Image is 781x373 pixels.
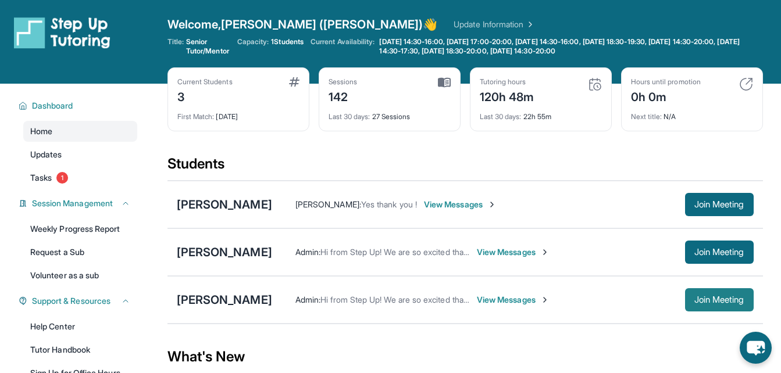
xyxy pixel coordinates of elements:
[295,295,320,304] span: Admin :
[487,200,497,209] img: Chevron-Right
[23,144,137,165] a: Updates
[14,16,110,49] img: logo
[177,292,272,308] div: [PERSON_NAME]
[540,248,550,257] img: Chevron-Right
[23,316,137,337] a: Help Center
[30,125,52,137] span: Home
[739,77,753,91] img: card
[694,296,744,303] span: Join Meeting
[32,295,110,307] span: Support & Resources
[237,37,269,46] span: Capacity:
[480,112,522,121] span: Last 30 days :
[631,105,753,121] div: N/A
[377,37,762,56] a: [DATE] 14:30-16:00, [DATE] 17:00-20:00, [DATE] 14:30-16:00, [DATE] 18:30-19:30, [DATE] 14:30-20:0...
[177,112,215,121] span: First Match :
[740,332,772,364] button: chat-button
[295,247,320,257] span: Admin :
[23,218,137,239] a: Weekly Progress Report
[329,112,370,121] span: Last 30 days :
[361,199,417,209] span: Yes thank you !
[27,295,130,307] button: Support & Resources
[167,37,184,56] span: Title:
[32,100,73,112] span: Dashboard
[685,193,754,216] button: Join Meeting
[30,149,62,160] span: Updates
[477,246,550,258] span: View Messages
[438,77,451,88] img: card
[631,87,701,105] div: 0h 0m
[329,105,451,121] div: 27 Sessions
[685,241,754,264] button: Join Meeting
[177,77,233,87] div: Current Students
[167,16,438,33] span: Welcome, [PERSON_NAME] ([PERSON_NAME]) 👋
[631,77,701,87] div: Hours until promotion
[454,19,535,30] a: Update Information
[27,198,130,209] button: Session Management
[23,167,137,188] a: Tasks1
[271,37,304,46] span: 1 Students
[186,37,230,56] span: Senior Tutor/Mentor
[540,295,550,304] img: Chevron-Right
[694,249,744,256] span: Join Meeting
[177,87,233,105] div: 3
[177,244,272,260] div: [PERSON_NAME]
[631,112,662,121] span: Next title :
[23,242,137,263] a: Request a Sub
[177,196,272,213] div: [PERSON_NAME]
[30,172,52,184] span: Tasks
[379,37,760,56] span: [DATE] 14:30-16:00, [DATE] 17:00-20:00, [DATE] 14:30-16:00, [DATE] 18:30-19:30, [DATE] 14:30-20:0...
[424,199,497,210] span: View Messages
[23,339,137,360] a: Tutor Handbook
[289,77,299,87] img: card
[523,19,535,30] img: Chevron Right
[480,105,602,121] div: 22h 55m
[56,172,68,184] span: 1
[295,199,361,209] span: [PERSON_NAME] :
[329,77,358,87] div: Sessions
[480,87,534,105] div: 120h 48m
[694,201,744,208] span: Join Meeting
[177,105,299,121] div: [DATE]
[329,87,358,105] div: 142
[23,265,137,286] a: Volunteer as a sub
[167,155,763,180] div: Students
[23,121,137,142] a: Home
[588,77,602,91] img: card
[32,198,113,209] span: Session Management
[477,294,550,306] span: View Messages
[311,37,375,56] span: Current Availability:
[685,288,754,311] button: Join Meeting
[480,77,534,87] div: Tutoring hours
[27,100,130,112] button: Dashboard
